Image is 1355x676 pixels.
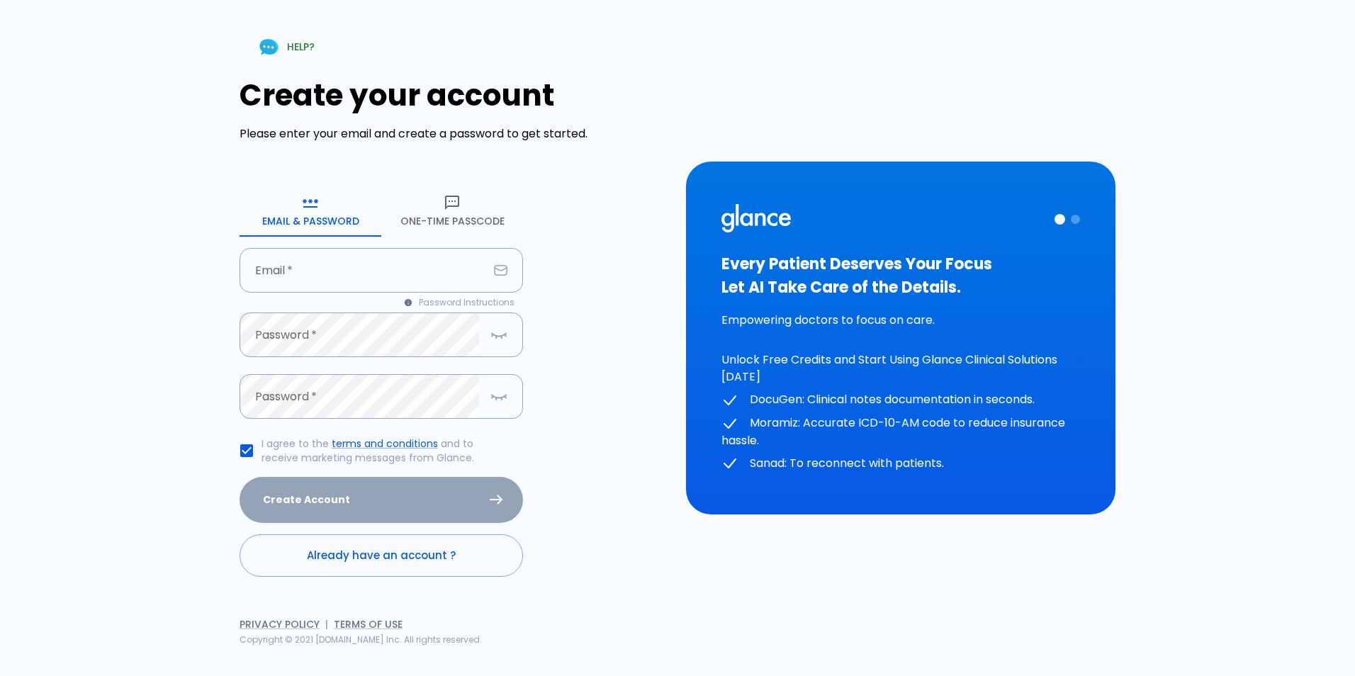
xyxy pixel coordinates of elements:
[396,293,523,312] button: Password Instructions
[419,295,515,310] span: Password Instructions
[721,415,1080,449] p: Moramiz: Accurate ICD-10-AM code to reduce insurance hassle.
[240,186,381,237] button: Email & Password
[721,455,1080,473] p: Sanad: To reconnect with patients.
[240,534,523,577] a: Already have an account ?
[332,436,438,451] a: terms and conditions
[240,125,669,142] p: Please enter your email and create a password to get started.
[257,35,281,60] img: Chat Support
[240,29,332,65] a: HELP?
[334,617,403,631] a: Terms of Use
[721,252,1080,299] h3: Every Patient Deserves Your Focus Let AI Take Care of the Details.
[721,391,1080,409] p: DocuGen: Clinical notes documentation in seconds.
[240,248,488,293] input: your.email@example.com
[240,617,320,631] a: Privacy Policy
[721,312,1080,329] p: Empowering doctors to focus on care.
[381,186,523,237] button: One-Time Passcode
[325,617,328,631] span: |
[240,78,669,113] h1: Create your account
[721,351,1080,385] p: Unlock Free Credits and Start Using Glance Clinical Solutions [DATE]
[240,633,482,646] span: Copyright © 2021 [DOMAIN_NAME] Inc. All rights reserved.
[262,436,512,465] p: I agree to the and to receive marketing messages from Glance.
